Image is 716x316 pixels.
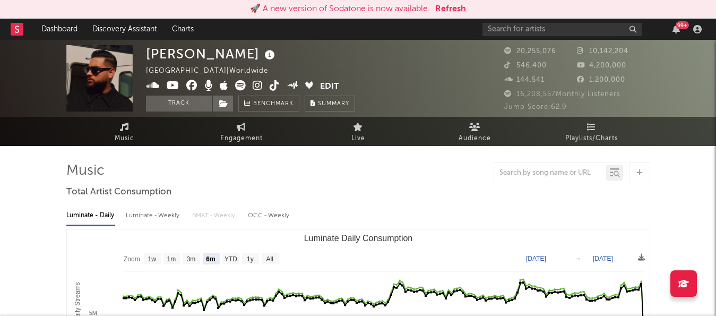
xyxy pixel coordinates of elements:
div: [PERSON_NAME] [146,45,278,63]
div: 🚀 A new version of Sodatone is now available. [250,3,430,15]
a: Playlists/Charts [533,117,650,146]
button: Summary [305,96,355,112]
a: Benchmark [238,96,299,112]
span: Audience [459,132,491,145]
text: 6m [206,255,215,263]
span: Summary [318,101,349,107]
input: Search by song name or URL [494,169,606,177]
text: All [266,255,273,263]
span: 20,255,076 [504,48,556,55]
a: Music [66,117,183,146]
span: 4,200,000 [577,62,626,69]
span: 1,200,000 [577,76,625,83]
span: Playlists/Charts [565,132,618,145]
span: Live [351,132,365,145]
a: Engagement [183,117,300,146]
a: Charts [165,19,201,40]
text: [DATE] [526,255,546,262]
span: 16,208,557 Monthly Listeners [504,91,620,98]
input: Search for artists [482,23,642,36]
span: Jump Score: 62.9 [504,104,567,110]
text: 5M [89,310,97,316]
text: 3m [186,255,195,263]
div: Luminate - Weekly [126,207,182,225]
text: Luminate Daily Consumption [304,234,412,243]
text: Zoom [124,255,140,263]
text: → [575,255,581,262]
span: 546,400 [504,62,547,69]
text: YTD [224,255,237,263]
span: 10,142,204 [577,48,628,55]
a: Dashboard [34,19,85,40]
text: 1m [167,255,176,263]
span: Total Artist Consumption [66,186,171,199]
span: Engagement [220,132,263,145]
text: 1w [148,255,156,263]
button: Edit [320,80,339,93]
div: Luminate - Daily [66,207,115,225]
span: 144,541 [504,76,545,83]
span: Music [115,132,134,145]
div: 99 + [676,21,689,29]
a: Discovery Assistant [85,19,165,40]
a: Live [300,117,417,146]
button: Refresh [435,3,466,15]
a: Audience [417,117,533,146]
text: [DATE] [593,255,613,262]
div: [GEOGRAPHIC_DATA] | Worldwide [146,65,280,78]
span: Benchmark [253,98,294,110]
button: 99+ [672,25,680,33]
div: OCC - Weekly [248,207,290,225]
button: Track [146,96,212,112]
text: 1y [247,255,254,263]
